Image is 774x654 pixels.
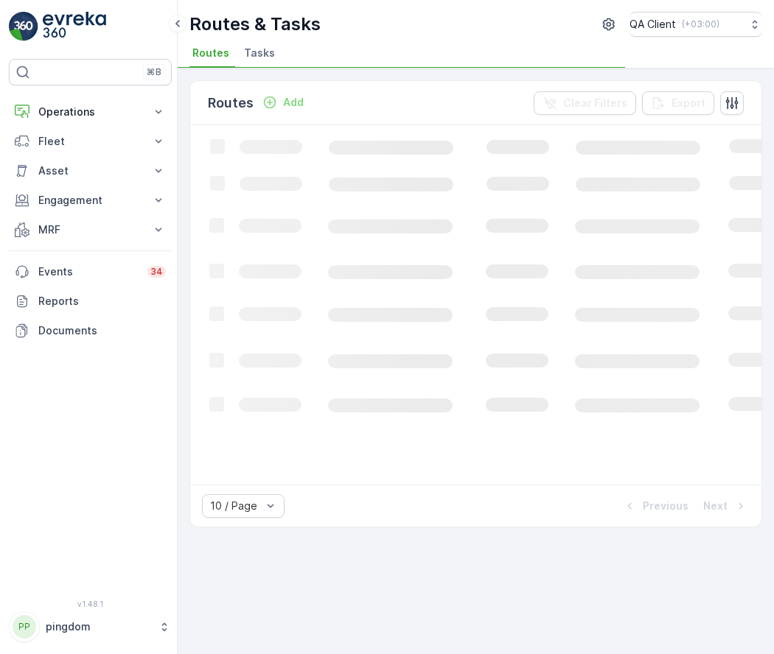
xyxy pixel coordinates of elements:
[38,294,166,309] p: Reports
[38,264,139,279] p: Events
[192,46,229,60] span: Routes
[563,96,627,110] p: Clear Filters
[38,163,142,178] p: Asset
[46,619,151,634] p: pingdom
[150,266,163,278] p: 34
[9,97,172,127] button: Operations
[38,193,142,208] p: Engagement
[9,599,172,608] span: v 1.48.1
[244,46,275,60] span: Tasks
[43,12,106,41] img: logo_light-DOdMpM7g.png
[9,156,172,186] button: Asset
[642,91,714,115] button: Export
[534,91,636,115] button: Clear Filters
[208,93,254,113] p: Routes
[703,499,728,513] p: Next
[189,13,321,36] p: Routes & Tasks
[630,17,676,32] p: QA Client
[630,12,762,37] button: QA Client(+03:00)
[38,222,142,237] p: MRF
[9,611,172,642] button: PPpingdom
[283,95,304,110] p: Add
[702,497,750,515] button: Next
[38,323,166,338] p: Documents
[9,286,172,316] a: Reports
[9,127,172,156] button: Fleet
[9,215,172,245] button: MRF
[147,66,161,78] p: ⌘B
[38,134,142,149] p: Fleet
[9,12,38,41] img: logo
[9,257,172,286] a: Events34
[38,105,142,119] p: Operations
[621,497,690,515] button: Previous
[672,96,705,110] p: Export
[9,186,172,215] button: Engagement
[9,316,172,345] a: Documents
[13,615,36,639] div: PP
[643,499,688,513] p: Previous
[682,18,719,30] p: ( +03:00 )
[257,94,310,111] button: Add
